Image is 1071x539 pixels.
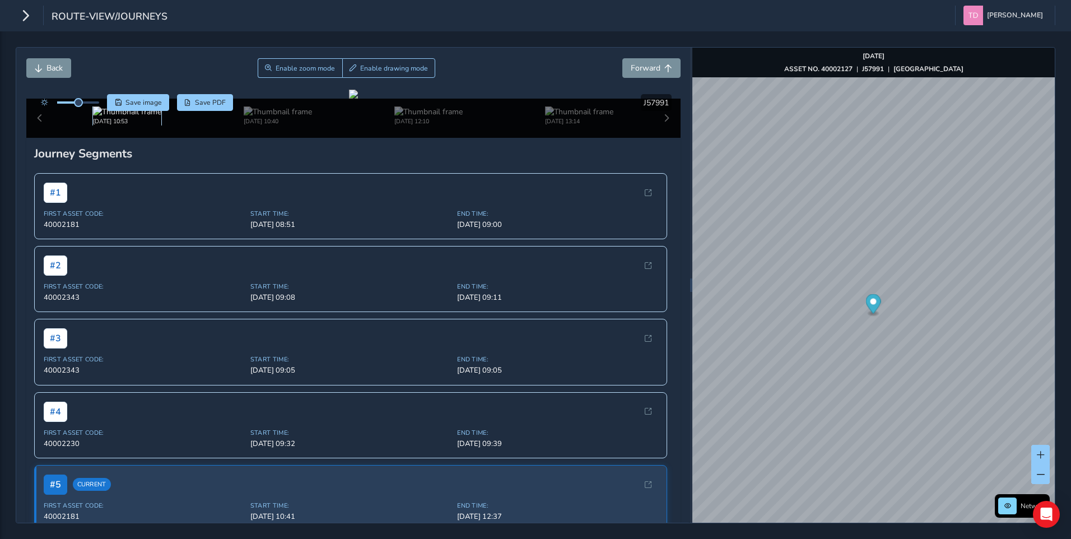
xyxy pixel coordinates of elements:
[394,117,463,126] div: [DATE] 12:10
[394,106,463,117] img: Thumbnail frame
[342,58,436,78] button: Draw
[250,220,450,230] span: [DATE] 08:51
[250,365,450,375] span: [DATE] 09:05
[457,501,657,510] span: End Time:
[44,255,67,276] span: # 2
[195,98,226,107] span: Save PDF
[457,512,657,522] span: [DATE] 12:37
[46,63,63,73] span: Back
[276,64,335,73] span: Enable zoom mode
[987,6,1043,25] span: [PERSON_NAME]
[545,117,613,126] div: [DATE] 13:14
[73,478,111,491] span: Current
[44,183,67,203] span: # 1
[457,429,657,437] span: End Time:
[44,292,244,303] span: 40002343
[34,146,673,161] div: Journey Segments
[93,117,161,126] div: [DATE] 10:53
[44,355,244,364] span: First Asset Code:
[862,64,884,73] strong: J57991
[1033,501,1060,528] div: Open Intercom Messenger
[250,355,450,364] span: Start Time:
[44,429,244,437] span: First Asset Code:
[784,64,963,73] div: | |
[250,439,450,449] span: [DATE] 09:32
[250,292,450,303] span: [DATE] 09:08
[893,64,963,73] strong: [GEOGRAPHIC_DATA]
[866,294,881,317] div: Map marker
[457,210,657,218] span: End Time:
[107,94,169,111] button: Save
[250,210,450,218] span: Start Time:
[44,220,244,230] span: 40002181
[44,439,244,449] span: 40002230
[44,402,67,422] span: # 4
[457,220,657,230] span: [DATE] 09:00
[250,429,450,437] span: Start Time:
[44,501,244,510] span: First Asset Code:
[1021,501,1046,510] span: Network
[631,63,660,73] span: Forward
[244,106,312,117] img: Thumbnail frame
[52,10,167,25] span: route-view/journeys
[244,117,312,126] div: [DATE] 10:40
[44,210,244,218] span: First Asset Code:
[457,355,657,364] span: End Time:
[44,365,244,375] span: 40002343
[250,512,450,522] span: [DATE] 10:41
[963,6,1047,25] button: [PERSON_NAME]
[457,439,657,449] span: [DATE] 09:39
[360,64,428,73] span: Enable drawing mode
[44,475,67,495] span: # 5
[26,58,71,78] button: Back
[457,282,657,291] span: End Time:
[784,64,853,73] strong: ASSET NO. 40002127
[545,106,613,117] img: Thumbnail frame
[457,365,657,375] span: [DATE] 09:05
[177,94,234,111] button: PDF
[44,328,67,349] span: # 3
[457,292,657,303] span: [DATE] 09:11
[963,6,983,25] img: diamond-layout
[863,52,884,61] strong: [DATE]
[258,58,342,78] button: Zoom
[93,106,161,117] img: Thumbnail frame
[250,501,450,510] span: Start Time:
[644,97,669,108] span: J57991
[44,282,244,291] span: First Asset Code:
[44,512,244,522] span: 40002181
[250,282,450,291] span: Start Time:
[622,58,681,78] button: Forward
[125,98,162,107] span: Save image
